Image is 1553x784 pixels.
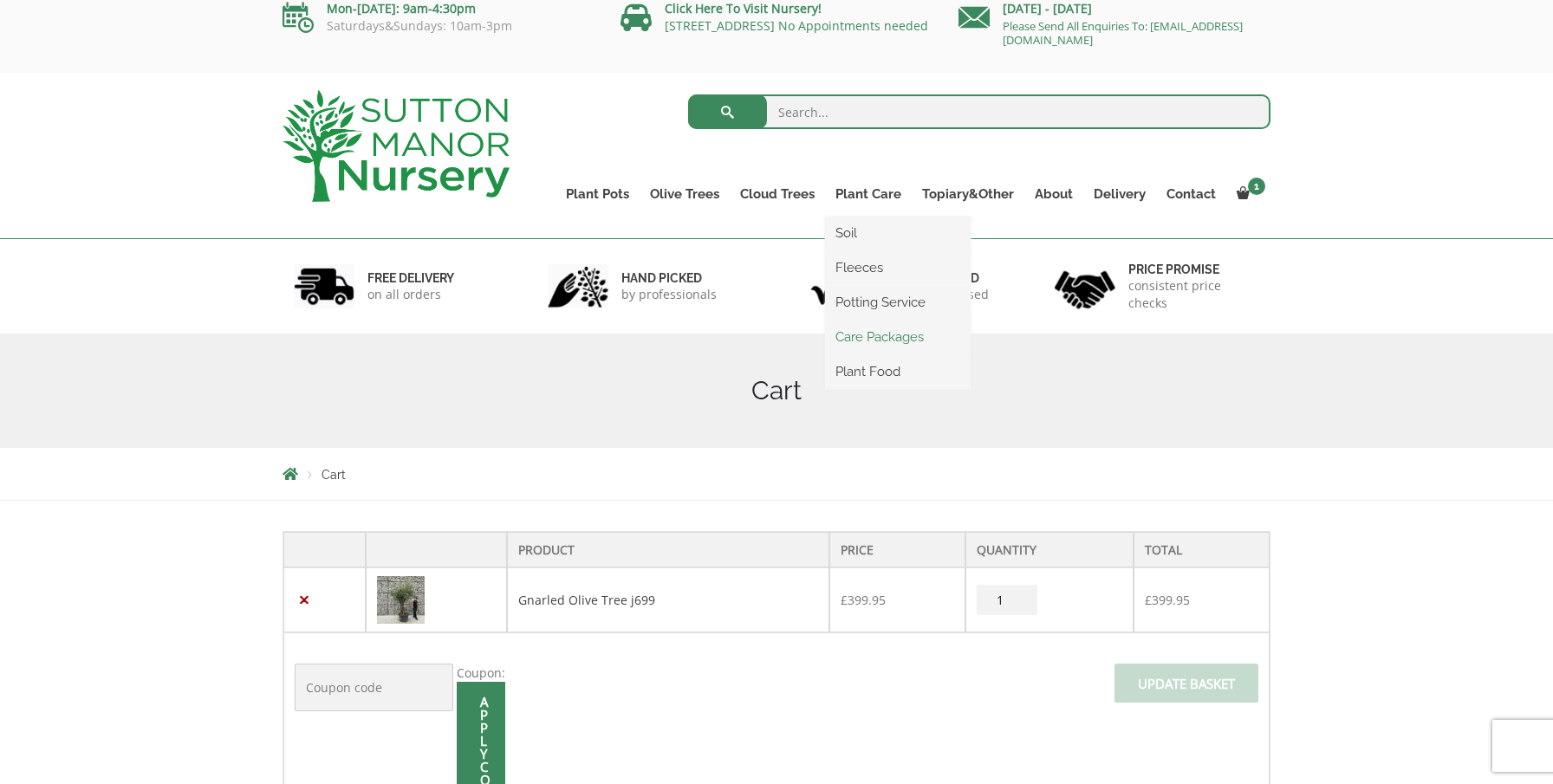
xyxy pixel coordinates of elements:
[841,592,886,608] bdi: 399.95
[283,375,1270,406] h1: Cart
[1134,532,1270,567] th: Total
[1128,277,1260,312] p: consistent price checks
[1156,182,1226,206] a: Contact
[801,264,861,308] img: 3.jpg
[294,264,354,308] img: 1.jpg
[1145,592,1190,608] bdi: 399.95
[912,182,1024,206] a: Topiary&Other
[457,664,505,681] label: Coupon:
[283,19,595,33] p: Saturdays&Sundays: 10am-3pm
[1003,18,1243,48] a: Please Send All Enquiries To: [EMAIL_ADDRESS][DOMAIN_NAME]
[965,532,1134,567] th: Quantity
[688,94,1271,129] input: Search...
[1145,592,1152,608] span: £
[825,324,971,350] a: Care Packages
[367,270,454,286] h6: FREE DELIVERY
[518,592,655,608] a: Gnarled Olive Tree j699
[556,182,640,206] a: Plant Pots
[507,532,828,567] th: Product
[977,585,1037,615] input: Product quantity
[825,182,912,206] a: Plant Care
[825,255,971,281] a: Fleeces
[1083,182,1156,206] a: Delivery
[367,286,454,303] p: on all orders
[1114,664,1258,703] input: Update basket
[322,468,346,482] span: Cart
[829,532,965,567] th: Price
[730,182,825,206] a: Cloud Trees
[621,270,717,286] h6: hand picked
[295,591,313,609] a: Remove this item
[825,220,971,246] a: Soil
[621,286,717,303] p: by professionals
[377,576,425,624] img: Cart - IMG 5027
[841,592,848,608] span: £
[1128,262,1260,277] h6: Price promise
[825,289,971,315] a: Potting Service
[295,664,453,711] input: Coupon code
[1248,178,1265,195] span: 1
[1226,182,1270,206] a: 1
[548,264,608,308] img: 2.jpg
[1055,260,1115,313] img: 4.jpg
[825,359,971,385] a: Plant Food
[640,182,730,206] a: Olive Trees
[665,17,928,34] a: [STREET_ADDRESS] No Appointments needed
[1024,182,1083,206] a: About
[283,467,1270,481] nav: Breadcrumbs
[283,90,510,202] img: logo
